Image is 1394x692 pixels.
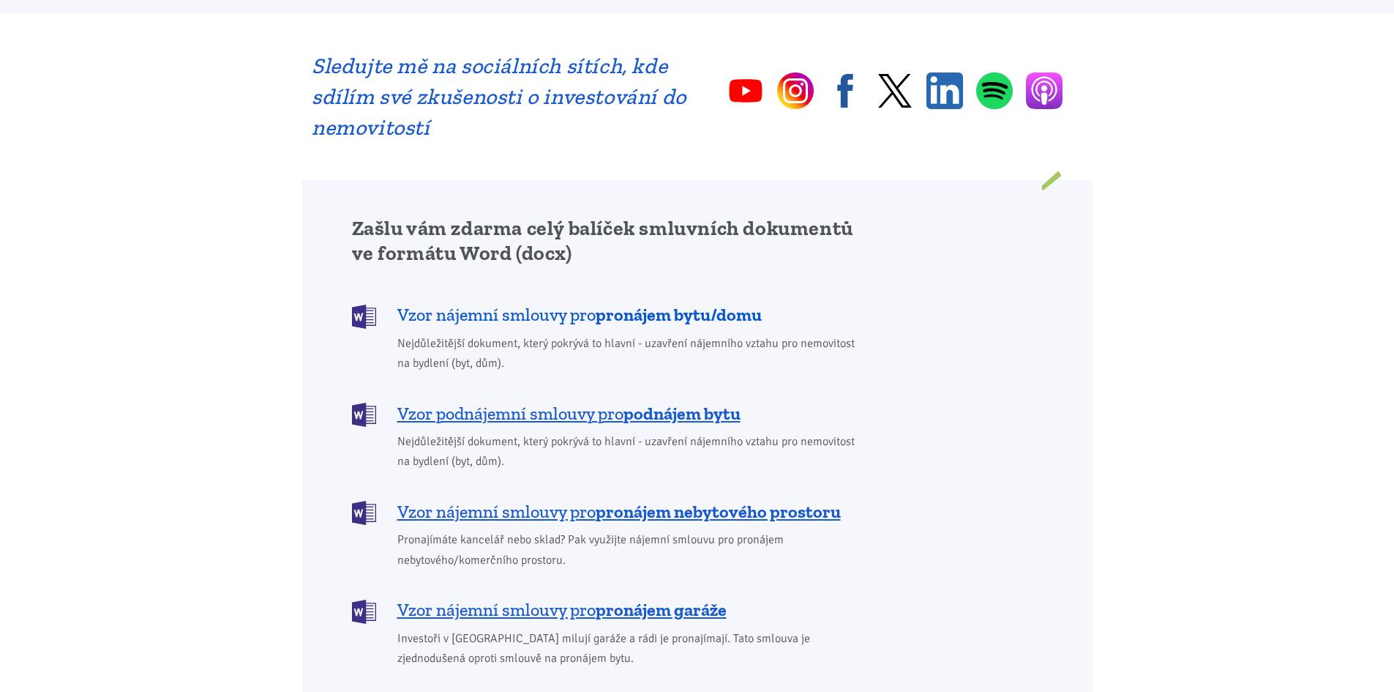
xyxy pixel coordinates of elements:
a: Facebook [827,72,863,109]
span: Nejdůležitější dokument, který pokrývá to hlavní - uzavření nájemního vztahu pro nemovitost na by... [397,432,865,472]
a: Spotify [976,72,1013,110]
a: YouTube [727,72,764,109]
a: Vzor nájemní smlouvy propronájem bytu/domu [352,303,865,327]
a: Vzor nájemní smlouvy propronájem nebytového prostoru [352,499,865,524]
b: podnájem bytu [623,403,741,424]
b: pronájem nebytového prostoru [596,501,841,522]
img: DOCX (Word) [352,600,376,624]
b: pronájem bytu/domu [596,304,762,325]
h2: Sledujte mě na sociálních sítích, kde sdílím své zkušenosti o investování do nemovitostí [312,51,687,143]
span: Pronajímáte kancelář nebo sklad? Pak využijte nájemní smlouvu pro pronájem nebytového/komerčního ... [397,530,865,570]
img: DOCX (Word) [352,305,376,329]
img: DOCX (Word) [352,403,376,427]
span: Vzor nájemní smlouvy pro [397,500,841,524]
span: Investoři v [GEOGRAPHIC_DATA] milují garáže a rádi je pronajímají. Tato smlouva je zjednodušená o... [397,629,865,669]
a: Vzor podnájemní smlouvy propodnájem bytu [352,401,865,425]
b: pronájem garáže [596,599,727,620]
a: Twitter [877,72,913,109]
a: Instagram [777,72,814,109]
a: Apple Podcasts [1026,72,1063,109]
span: Vzor nájemní smlouvy pro [397,303,762,327]
span: Nejdůležitější dokument, který pokrývá to hlavní - uzavření nájemního vztahu pro nemovitost na by... [397,334,865,373]
a: Vzor nájemní smlouvy propronájem garáže [352,598,865,622]
h2: Zašlu vám zdarma celý balíček smluvních dokumentů ve formátu Word (docx) [352,216,865,266]
span: Vzor nájemní smlouvy pro [397,598,727,622]
a: Linkedin [926,72,963,109]
span: Vzor podnájemní smlouvy pro [397,402,741,425]
img: DOCX (Word) [352,501,376,525]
